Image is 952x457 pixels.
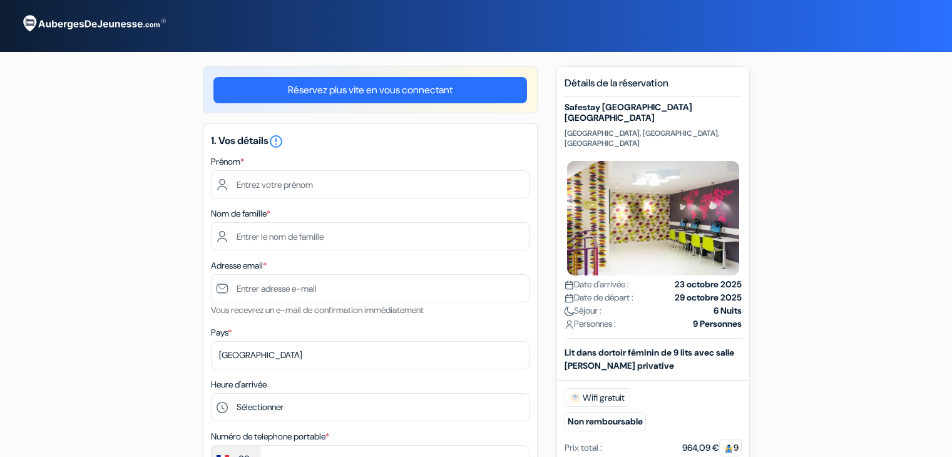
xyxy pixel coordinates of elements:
[213,77,527,103] a: Réservez plus vite en vous connectant
[565,304,601,317] span: Séjour :
[211,259,267,272] label: Adresse email
[565,412,646,431] small: Non remboursable
[565,280,574,290] img: calendar.svg
[565,388,630,407] span: Wifi gratuit
[565,317,616,331] span: Personnes :
[565,278,629,291] span: Date d'arrivée :
[565,102,742,123] h5: Safestay [GEOGRAPHIC_DATA] [GEOGRAPHIC_DATA]
[724,444,734,453] img: guest.svg
[714,304,742,317] strong: 6 Nuits
[211,170,530,198] input: Entrez votre prénom
[565,291,633,304] span: Date de départ :
[211,207,270,220] label: Nom de famille
[565,77,742,97] h5: Détails de la réservation
[211,326,232,339] label: Pays
[269,134,284,149] i: error_outline
[565,320,574,329] img: user_icon.svg
[675,278,742,291] strong: 23 octobre 2025
[565,441,602,454] div: Prix total :
[570,393,580,403] img: free_wifi.svg
[211,304,424,316] small: Vous recevrez un e-mail de confirmation immédiatement
[565,347,734,371] b: Lit dans dortoir féminin de 9 lits avec salle [PERSON_NAME] privative
[565,307,574,316] img: moon.svg
[682,441,742,454] div: 964,09 €
[211,430,329,443] label: Numéro de telephone portable
[211,378,267,391] label: Heure d'arrivée
[211,274,530,302] input: Entrer adresse e-mail
[211,222,530,250] input: Entrer le nom de famille
[693,317,742,331] strong: 9 Personnes
[15,7,171,41] img: AubergesDeJeunesse.com
[565,294,574,303] img: calendar.svg
[211,155,244,168] label: Prénom
[719,439,742,456] span: 9
[675,291,742,304] strong: 29 octobre 2025
[565,128,742,148] p: [GEOGRAPHIC_DATA], [GEOGRAPHIC_DATA], [GEOGRAPHIC_DATA]
[211,134,530,149] h5: 1. Vos détails
[269,134,284,147] a: error_outline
